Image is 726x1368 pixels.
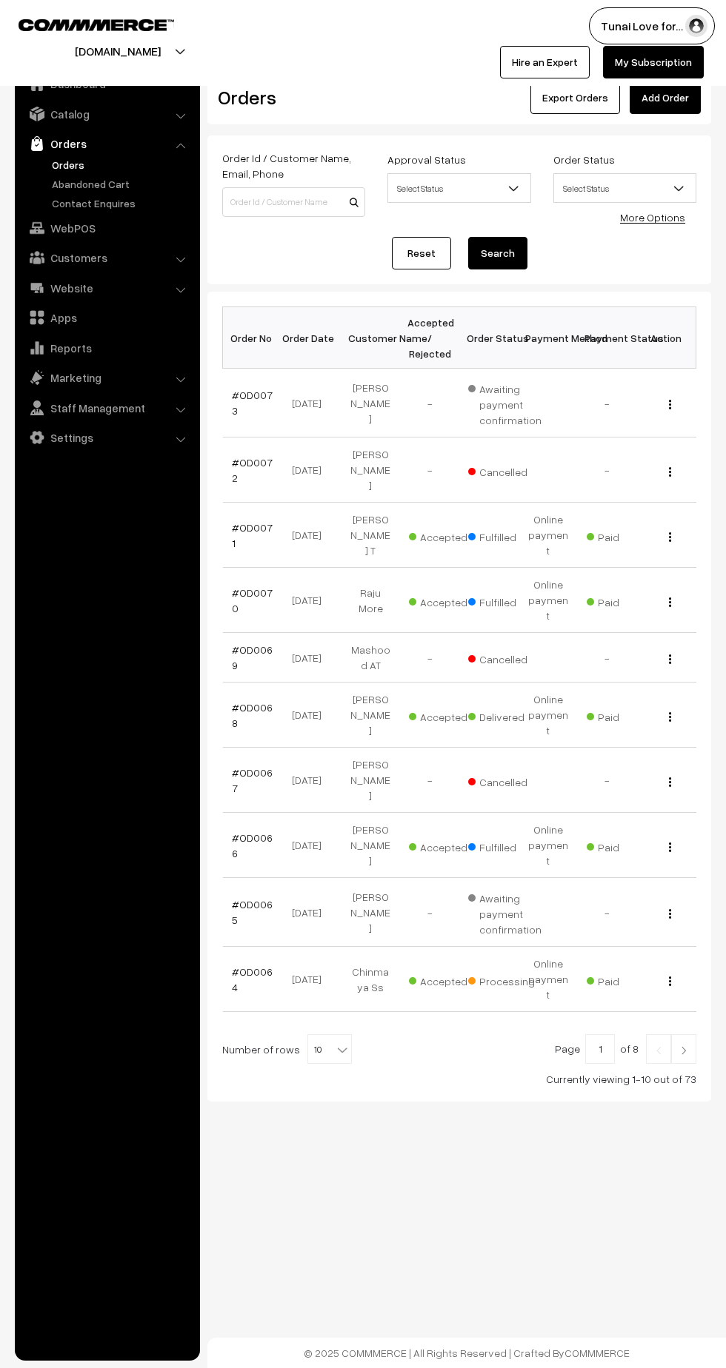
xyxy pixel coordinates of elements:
[587,526,661,545] span: Paid
[19,424,195,451] a: Settings
[578,307,637,369] th: Payment Status
[400,633,459,683] td: -
[620,1042,639,1055] span: of 8
[282,633,341,683] td: [DATE]
[669,597,671,607] img: Menu
[218,86,364,109] h2: Orders
[669,400,671,409] img: Menu
[500,46,590,78] a: Hire an Expert
[519,813,578,878] td: Online payment
[19,275,195,301] a: Website
[578,369,637,437] td: -
[341,947,400,1012] td: Chinmaya Ss
[652,1046,665,1055] img: Left
[341,878,400,947] td: [PERSON_NAME]
[222,150,365,181] label: Order Id / Customer Name, Email, Phone
[282,437,341,503] td: [DATE]
[409,526,483,545] span: Accepted
[553,152,615,167] label: Order Status
[669,909,671,919] img: Menu
[388,175,530,201] span: Select Status
[387,152,466,167] label: Approval Status
[669,842,671,852] img: Menu
[587,836,661,855] span: Paid
[468,648,542,667] span: Cancelled
[232,701,273,729] a: #OD0068
[19,304,195,331] a: Apps
[409,836,483,855] span: Accepted
[341,437,400,503] td: [PERSON_NAME]
[387,173,530,203] span: Select Status
[282,568,341,633] td: [DATE]
[308,1035,351,1064] span: 10
[587,591,661,610] span: Paid
[232,389,273,417] a: #OD0073
[222,1071,696,1087] div: Currently viewing 1-10 out of 73
[468,887,542,937] span: Awaiting payment confirmation
[565,1347,630,1359] a: COMMMERCE
[48,157,195,172] a: Orders
[685,15,707,37] img: user
[341,683,400,748] td: [PERSON_NAME]
[519,503,578,568] td: Online payment
[468,836,542,855] span: Fulfilled
[519,568,578,633] td: Online payment
[282,748,341,813] td: [DATE]
[223,307,282,369] th: Order No
[282,307,341,369] th: Order Date
[341,568,400,633] td: Raju More
[589,7,715,44] button: Tunai Love for…
[578,878,637,947] td: -
[19,244,195,271] a: Customers
[409,591,483,610] span: Accepted
[468,460,542,480] span: Cancelled
[400,307,459,369] th: Accepted / Rejected
[222,187,365,217] input: Order Id / Customer Name / Customer Email / Customer Phone
[669,654,671,664] img: Menu
[222,1042,300,1057] span: Number of rows
[341,503,400,568] td: [PERSON_NAME] T
[207,1338,726,1368] footer: © 2025 COMMMERCE | All Rights Reserved | Crafted By
[341,633,400,683] td: Mashood AT
[630,81,701,114] a: Add Order
[19,395,195,421] a: Staff Management
[19,130,195,157] a: Orders
[669,976,671,986] img: Menu
[578,633,637,683] td: -
[307,1034,352,1064] span: 10
[282,503,341,568] td: [DATE]
[341,369,400,437] td: [PERSON_NAME]
[587,970,661,989] span: Paid
[669,532,671,542] img: Menu
[468,705,542,725] span: Delivered
[400,878,459,947] td: -
[19,335,195,361] a: Reports
[468,771,542,790] span: Cancelled
[603,46,704,78] a: My Subscription
[282,878,341,947] td: [DATE]
[400,748,459,813] td: -
[519,947,578,1012] td: Online payment
[19,364,195,391] a: Marketing
[468,591,542,610] span: Fulfilled
[578,437,637,503] td: -
[282,813,341,878] td: [DATE]
[519,307,578,369] th: Payment Method
[669,467,671,477] img: Menu
[677,1046,690,1055] img: Right
[341,813,400,878] td: [PERSON_NAME]
[48,195,195,211] a: Contact Enquires
[48,176,195,192] a: Abandoned Cart
[19,19,174,30] img: COMMMERCE
[468,378,542,428] span: Awaiting payment confirmation
[468,526,542,545] span: Fulfilled
[409,705,483,725] span: Accepted
[620,211,685,224] a: More Options
[555,1042,580,1055] span: Page
[530,81,620,114] button: Export Orders
[232,766,273,794] a: #OD0067
[19,215,195,241] a: WebPOS
[232,831,273,859] a: #OD0066
[669,712,671,722] img: Menu
[19,101,195,127] a: Catalog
